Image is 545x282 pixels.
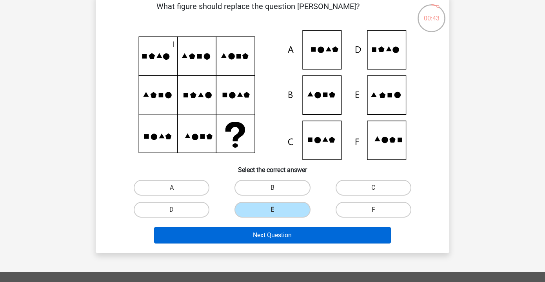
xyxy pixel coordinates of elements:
div: 00:43 [417,4,446,23]
button: Next Question [154,227,391,244]
h6: Select the correct answer [108,160,437,174]
label: B [234,180,310,196]
label: C [336,180,411,196]
label: E [234,202,310,218]
label: F [336,202,411,218]
label: A [134,180,209,196]
p: What figure should replace the question [PERSON_NAME]? [108,0,407,24]
label: D [134,202,209,218]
